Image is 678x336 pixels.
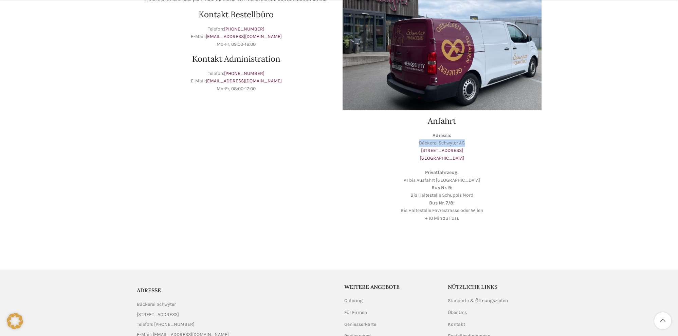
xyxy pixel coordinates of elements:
[344,321,377,328] a: Geniesserkarte
[448,309,468,316] a: Über Uns
[137,70,336,93] p: Telefon: E-Mail: Mo-Fr, 08:00-17:00
[137,11,336,19] h2: Kontakt Bestellbüro
[433,133,451,138] strong: Adresse:
[432,185,452,191] strong: Bus Nr. 9:
[343,169,542,222] p: A1 bis Ausfahrt [GEOGRAPHIC_DATA] Bis Haltestelle Schuppis Nord Bis Haltestelle Favrestrasse oder...
[343,117,542,125] h2: Anfahrt
[429,200,455,206] strong: Bus Nr. 7/8:
[224,71,264,76] a: [PHONE_NUMBER]
[137,321,334,328] a: List item link
[137,25,336,48] p: Telefon: E-Mail: Mo-Fr, 09:00-16:00
[448,297,509,304] a: Standorte & Öffnungszeiten
[344,283,438,291] h5: Weitere Angebote
[425,170,459,175] strong: Privatfahrzeug:
[344,309,368,316] a: Für Firmen
[343,132,542,162] p: Bäckerei Schwyter AG
[137,55,336,63] h2: Kontakt Administration
[344,297,363,304] a: Catering
[137,311,179,318] span: [STREET_ADDRESS]
[206,78,282,84] a: [EMAIL_ADDRESS][DOMAIN_NAME]
[206,34,282,39] a: [EMAIL_ADDRESS][DOMAIN_NAME]
[420,147,464,161] a: [STREET_ADDRESS][GEOGRAPHIC_DATA]
[654,312,671,329] a: Scroll to top button
[224,26,264,32] a: [PHONE_NUMBER]
[448,283,542,291] h5: Nützliche Links
[137,117,336,219] iframe: bäckerei schwyter schuppis
[448,321,466,328] a: Kontakt
[137,287,161,294] span: ADRESSE
[137,301,176,308] span: Bäckerei Schwyter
